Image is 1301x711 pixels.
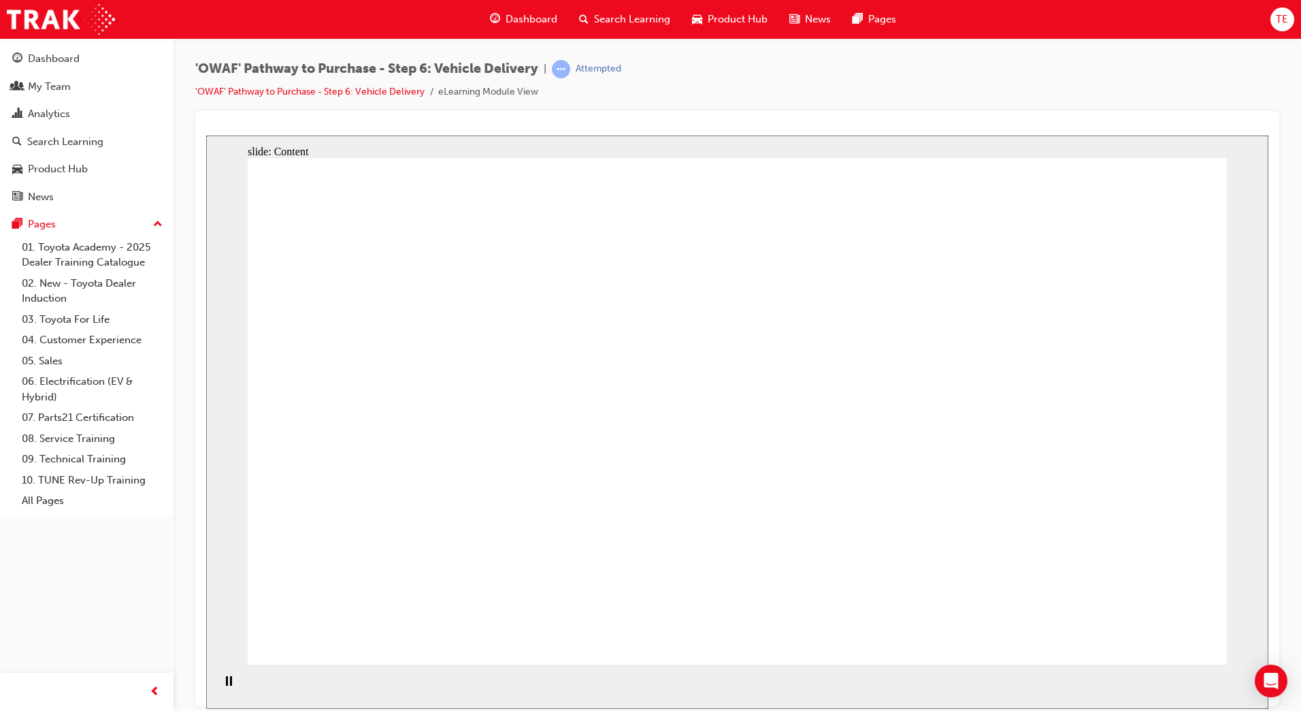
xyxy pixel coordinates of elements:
a: 08. Service Training [16,428,168,449]
a: All Pages [16,490,168,511]
span: search-icon [579,11,589,28]
a: My Team [5,74,168,99]
button: Pause (Ctrl+Alt+P) [7,540,30,563]
span: news-icon [789,11,800,28]
div: My Team [28,79,71,95]
a: 10. TUNE Rev-Up Training [16,470,168,491]
span: Pages [868,12,896,27]
a: 05. Sales [16,351,168,372]
div: Analytics [28,106,70,122]
span: | [544,61,546,77]
a: 'OWAF' Pathway to Purchase - Step 6: Vehicle Delivery [195,86,425,97]
span: pages-icon [12,219,22,231]
span: car-icon [12,163,22,176]
div: Open Intercom Messenger [1255,665,1287,697]
span: Product Hub [708,12,768,27]
div: Search Learning [27,134,103,150]
a: News [5,185,168,210]
a: 01. Toyota Academy - 2025 Dealer Training Catalogue [16,237,168,273]
a: news-iconNews [778,5,842,33]
span: pages-icon [853,11,863,28]
a: guage-iconDashboard [479,5,568,33]
button: Pages [5,212,168,237]
a: 02. New - Toyota Dealer Induction [16,273,168,309]
li: eLearning Module View [438,84,538,100]
span: up-icon [153,216,163,234]
div: News [28,189,54,205]
a: pages-iconPages [842,5,907,33]
span: guage-icon [490,11,500,28]
span: TE [1276,12,1288,27]
span: chart-icon [12,108,22,121]
button: DashboardMy TeamAnalyticsSearch LearningProduct HubNews [5,44,168,212]
a: Product Hub [5,157,168,182]
a: 09. Technical Training [16,449,168,470]
div: playback controls [7,529,30,573]
span: News [805,12,831,27]
a: Search Learning [5,129,168,155]
span: 'OWAF' Pathway to Purchase - Step 6: Vehicle Delivery [195,61,538,77]
div: Attempted [576,63,621,76]
div: Dashboard [28,51,80,67]
span: prev-icon [150,684,160,701]
a: 07. Parts21 Certification [16,407,168,428]
a: 06. Electrification (EV & Hybrid) [16,371,168,407]
a: 03. Toyota For Life [16,309,168,330]
span: guage-icon [12,53,22,65]
a: search-iconSearch Learning [568,5,681,33]
a: Analytics [5,101,168,127]
a: car-iconProduct Hub [681,5,778,33]
span: Dashboard [506,12,557,27]
span: search-icon [12,136,22,148]
a: 04. Customer Experience [16,330,168,351]
img: Trak [7,4,115,35]
span: Search Learning [594,12,670,27]
span: car-icon [692,11,702,28]
div: Pages [28,217,56,232]
span: people-icon [12,81,22,93]
span: learningRecordVerb_ATTEMPT-icon [552,60,570,78]
button: TE [1270,7,1294,31]
div: Product Hub [28,161,88,177]
a: Dashboard [5,46,168,72]
span: news-icon [12,191,22,204]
